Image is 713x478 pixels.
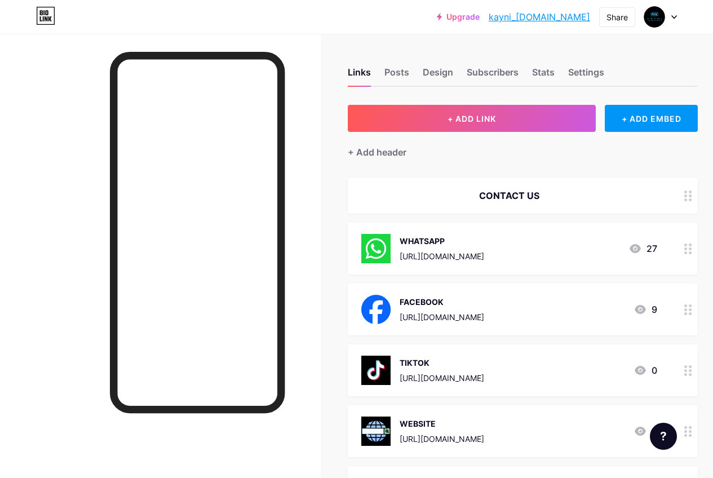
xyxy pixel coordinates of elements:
div: Posts [384,65,409,86]
div: + ADD EMBED [605,105,698,132]
a: kayni_[DOMAIN_NAME] [489,10,590,24]
a: Upgrade [437,12,480,21]
div: + Add header [348,145,406,159]
button: + ADD LINK [348,105,596,132]
div: [URL][DOMAIN_NAME] [400,250,484,262]
div: CONTACT US [361,189,657,202]
img: WHATSAPP [361,234,391,263]
div: Stats [532,65,555,86]
div: WHATSAPP [400,235,484,247]
img: WEBSITE [361,417,391,446]
div: [URL][DOMAIN_NAME] [400,433,484,445]
div: 8 [634,424,657,438]
img: kayni_engineering [644,6,665,28]
div: [URL][DOMAIN_NAME] [400,311,484,323]
img: TIKTOK [361,356,391,385]
div: Links [348,65,371,86]
div: [URL][DOMAIN_NAME] [400,372,484,384]
div: 0 [634,364,657,377]
div: Subscribers [467,65,519,86]
div: 27 [628,242,657,255]
div: Share [606,11,628,23]
div: FACEBOOK [400,296,484,308]
div: Settings [568,65,604,86]
div: Design [423,65,453,86]
div: WEBSITE [400,418,484,430]
div: 9 [634,303,657,316]
img: FACEBOOK [361,295,391,324]
div: TIKTOK [400,357,484,369]
span: + ADD LINK [448,114,496,123]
